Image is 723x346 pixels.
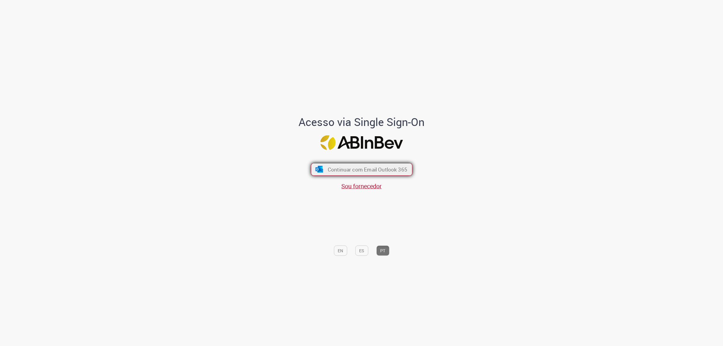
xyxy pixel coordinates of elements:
[355,245,368,256] button: ES
[327,166,407,173] span: Continuar com Email Outlook 365
[320,135,403,150] img: Logo ABInBev
[278,116,445,128] h1: Acesso via Single Sign-On
[376,245,389,256] button: PT
[311,163,412,176] button: ícone Azure/Microsoft 360 Continuar com Email Outlook 365
[334,245,347,256] button: EN
[341,182,382,190] a: Sou fornecedor
[315,166,324,172] img: ícone Azure/Microsoft 360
